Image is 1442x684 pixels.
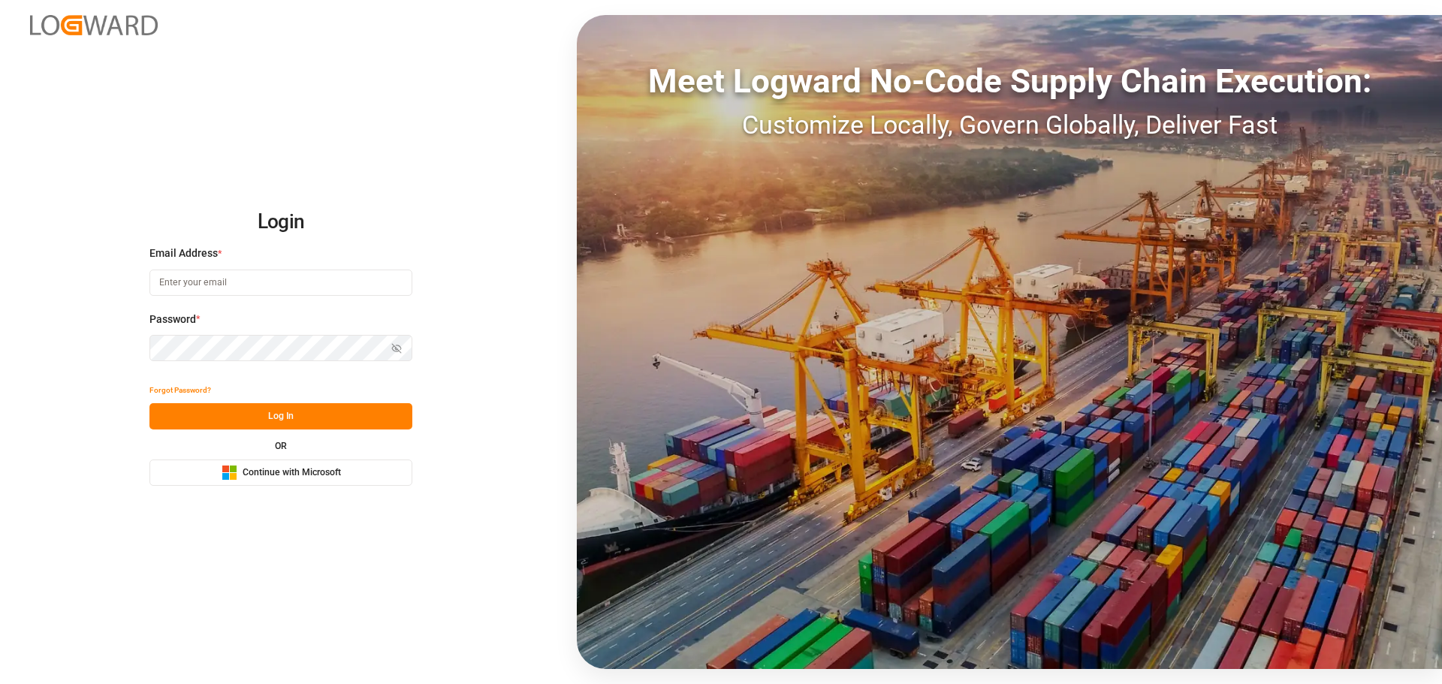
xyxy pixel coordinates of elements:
[149,377,211,403] button: Forgot Password?
[149,312,196,327] span: Password
[577,56,1442,106] div: Meet Logward No-Code Supply Chain Execution:
[275,441,287,450] small: OR
[149,460,412,486] button: Continue with Microsoft
[243,466,341,480] span: Continue with Microsoft
[149,198,412,246] h2: Login
[149,270,412,296] input: Enter your email
[30,15,158,35] img: Logward_new_orange.png
[149,403,412,429] button: Log In
[149,246,218,261] span: Email Address
[577,106,1442,144] div: Customize Locally, Govern Globally, Deliver Fast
